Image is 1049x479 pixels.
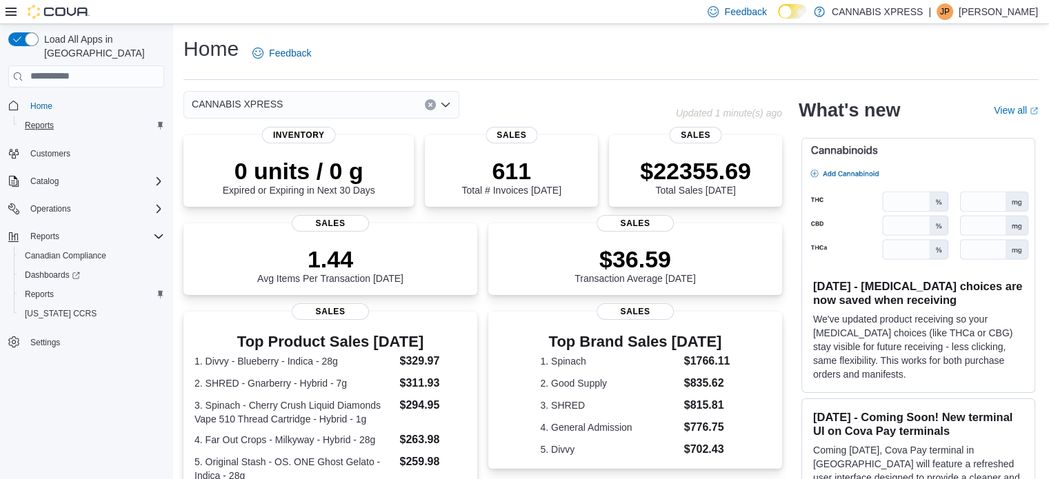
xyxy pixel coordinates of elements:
[30,203,71,214] span: Operations
[399,431,466,448] dd: $263.98
[25,308,97,319] span: [US_STATE] CCRS
[14,246,170,265] button: Canadian Compliance
[799,99,900,121] h2: What's new
[192,96,283,112] span: CANNABIS XPRESS
[30,337,60,348] span: Settings
[25,173,164,190] span: Catalog
[959,3,1038,20] p: [PERSON_NAME]
[940,3,950,20] span: JP
[540,442,678,456] dt: 5. Divvy
[540,354,678,368] dt: 1. Spinach
[486,127,537,143] span: Sales
[25,289,54,300] span: Reports
[3,332,170,351] button: Settings
[3,172,170,191] button: Catalog
[19,247,112,264] a: Canadian Compliance
[25,145,164,162] span: Customers
[399,375,466,391] dd: $311.93
[684,441,730,458] dd: $702.43
[30,148,70,159] span: Customers
[194,398,394,426] dt: 3. Spinach - Cherry Crush Liquid Diamonds Vape 510 Thread Cartridge - Hybrid - 1g
[540,376,678,390] dt: 2. Good Supply
[25,120,54,131] span: Reports
[440,99,451,110] button: Open list of options
[670,127,721,143] span: Sales
[684,397,730,414] dd: $815.81
[575,245,696,284] div: Transaction Average [DATE]
[540,334,730,350] h3: Top Brand Sales [DATE]
[292,303,369,320] span: Sales
[25,333,164,350] span: Settings
[30,231,59,242] span: Reports
[684,375,730,391] dd: $835.62
[223,157,375,185] p: 0 units / 0 g
[813,410,1023,438] h3: [DATE] - Coming Soon! New terminal UI on Cova Pay terminals
[19,247,164,264] span: Canadian Compliance
[247,39,317,67] a: Feedback
[25,173,64,190] button: Catalog
[194,334,466,350] h3: Top Product Sales [DATE]
[676,108,782,119] p: Updated 1 minute(s) ago
[194,354,394,368] dt: 1. Divvy - Blueberry - Indica - 28g
[30,176,59,187] span: Catalog
[257,245,403,284] div: Avg Items Per Transaction [DATE]
[25,145,76,162] a: Customers
[461,157,561,196] div: Total # Invoices [DATE]
[19,117,59,134] a: Reports
[937,3,953,20] div: Jean-Pierre Babin
[19,286,59,303] a: Reports
[19,267,86,283] a: Dashboards
[461,157,561,185] p: 611
[994,105,1038,116] a: View allExternal link
[25,201,77,217] button: Operations
[3,199,170,218] button: Operations
[399,397,466,414] dd: $294.95
[223,157,375,196] div: Expired or Expiring in Next 30 Days
[25,269,80,281] span: Dashboards
[399,453,466,470] dd: $259.98
[640,157,751,196] div: Total Sales [DATE]
[3,227,170,246] button: Reports
[832,3,923,20] p: CANNABIS XPRESS
[813,279,1023,307] h3: [DATE] - [MEDICAL_DATA] choices are now saved when receiving
[257,245,403,273] p: 1.44
[597,303,674,320] span: Sales
[684,419,730,436] dd: $776.75
[684,353,730,369] dd: $1766.11
[14,116,170,135] button: Reports
[25,201,164,217] span: Operations
[269,46,311,60] span: Feedback
[928,3,931,20] p: |
[640,157,751,185] p: $22355.69
[194,376,394,390] dt: 2. SHRED - Gnarberry - Hybrid - 7g
[25,228,65,245] button: Reports
[25,97,164,114] span: Home
[25,98,58,114] a: Home
[14,265,170,285] a: Dashboards
[19,305,164,322] span: Washington CCRS
[19,117,164,134] span: Reports
[19,267,164,283] span: Dashboards
[813,312,1023,381] p: We've updated product receiving so your [MEDICAL_DATA] choices (like THCa or CBG) stay visible fo...
[19,286,164,303] span: Reports
[3,96,170,116] button: Home
[262,127,336,143] span: Inventory
[25,334,66,351] a: Settings
[540,420,678,434] dt: 4. General Admission
[14,285,170,304] button: Reports
[425,99,436,110] button: Clear input
[194,433,394,447] dt: 4. Far Out Crops - Milkyway - Hybrid - 28g
[25,250,106,261] span: Canadian Compliance
[399,353,466,369] dd: $329.97
[30,101,52,112] span: Home
[292,215,369,232] span: Sales
[3,143,170,163] button: Customers
[19,305,102,322] a: [US_STATE] CCRS
[724,5,766,19] span: Feedback
[540,398,678,412] dt: 3. SHRED
[575,245,696,273] p: $36.59
[778,4,807,19] input: Dark Mode
[183,35,239,63] h1: Home
[39,32,164,60] span: Load All Apps in [GEOGRAPHIC_DATA]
